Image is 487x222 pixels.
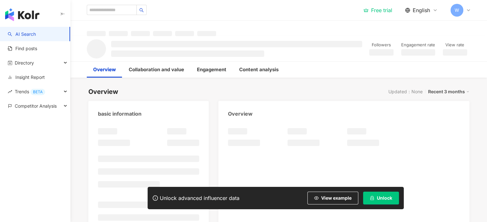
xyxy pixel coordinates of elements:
[443,42,467,48] div: View rate
[307,192,358,204] button: View example
[15,56,34,70] span: Directory
[228,110,253,117] div: Overview
[88,87,118,96] div: Overview
[370,196,374,200] span: lock
[5,8,39,21] img: logo
[401,42,435,48] div: Engagement rate
[239,66,279,73] div: Content analysis
[388,89,423,94] div: Updated：None
[8,89,12,94] span: rise
[369,42,394,48] div: Followers
[98,110,142,117] div: basic information
[413,7,430,14] span: English
[363,7,392,13] a: Free trial
[8,31,36,37] a: searchAI Search
[15,84,45,99] span: Trends
[15,99,57,113] span: Competitor Analysis
[139,8,144,12] span: search
[197,66,226,73] div: Engagement
[363,192,399,204] button: Unlock
[129,66,184,73] div: Collaboration and value
[377,195,392,201] span: Unlock
[30,89,45,95] div: BETA
[8,74,45,80] a: Insight Report
[8,45,37,52] a: Find posts
[321,195,352,201] span: View example
[160,195,239,201] div: Unlock advanced influencer data
[455,7,459,14] span: W
[428,88,469,96] div: Recent 3 months
[93,66,116,73] div: Overview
